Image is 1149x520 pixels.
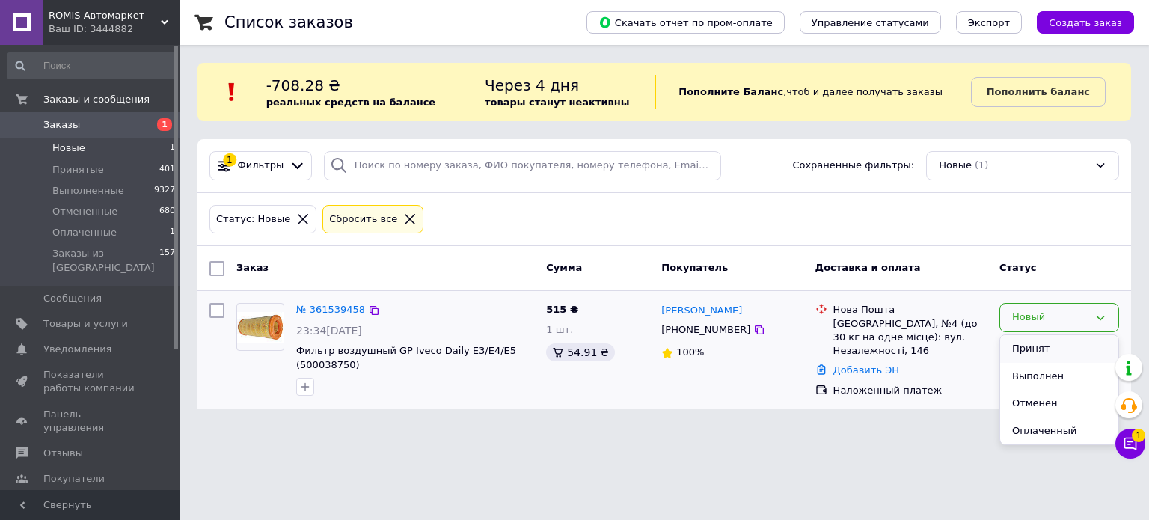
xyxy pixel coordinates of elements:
li: Выполнен [1000,363,1118,391]
span: Отзывы [43,447,83,460]
span: Покупатели [43,472,105,486]
li: Оплаченный [1000,417,1118,445]
span: (1) [975,159,988,171]
span: Выполненные [52,184,124,198]
div: Ваш ID: 3444882 [49,22,180,36]
img: Фото товару [237,312,284,343]
span: 9327 [154,184,175,198]
span: Покупатель [661,262,728,273]
span: Через 4 дня [485,76,579,94]
button: Управление статусами [800,11,941,34]
span: 515 ₴ [546,304,578,315]
span: Сообщения [43,292,102,305]
button: Скачать отчет по пром-оплате [586,11,785,34]
span: 23:34[DATE] [296,325,362,337]
a: Добавить ЭН [833,364,899,376]
div: [PHONE_NUMBER] [658,320,753,340]
span: Заказы [43,118,80,132]
span: 1 [170,226,175,239]
div: [GEOGRAPHIC_DATA], №4 (до 30 кг на одне місце): вул. Незалежності, 146 [833,317,987,358]
b: Пополнить баланс [987,86,1090,97]
input: Поиск по номеру заказа, ФИО покупателя, номеру телефона, Email, номеру накладной [324,151,722,180]
div: 54.91 ₴ [546,343,614,361]
img: :exclamation: [221,81,243,103]
span: Управление статусами [812,17,929,28]
div: Новый [1012,310,1088,325]
div: Наложенный платеж [833,384,987,397]
span: Создать заказ [1049,17,1122,28]
div: , чтоб и далее получать заказы [655,75,970,109]
span: Заказ [236,262,269,273]
button: Экспорт [956,11,1022,34]
a: Фото товару [236,303,284,351]
span: 100% [676,346,704,358]
a: № 361539458 [296,304,365,315]
span: Фильтры [238,159,284,173]
b: товары станут неактивны [485,97,630,108]
span: Уведомления [43,343,111,356]
span: Заказы из [GEOGRAPHIC_DATA] [52,247,159,274]
span: 1 [170,141,175,155]
h1: Список заказов [224,13,353,31]
b: Пополните Баланс [678,86,783,97]
span: Принятые [52,163,104,177]
span: 401 [159,163,175,177]
a: [PERSON_NAME] [661,304,742,318]
button: Создать заказ [1037,11,1134,34]
span: Сохраненные фильтры: [792,159,914,173]
span: -708.28 ₴ [266,76,340,94]
span: Заказы и сообщения [43,93,150,106]
li: Отменен [1000,390,1118,417]
span: 1 шт. [546,324,573,335]
span: 1 [1132,429,1145,442]
b: реальных средств на балансе [266,97,436,108]
span: Оплаченные [52,226,117,239]
span: Новые [52,141,85,155]
li: Принят [1000,335,1118,363]
span: Скачать отчет по пром-оплате [598,16,773,29]
a: Фильтр воздушный GP Iveco Daily E3/E4/E5 (500038750) [296,345,516,370]
div: Нова Пошта [833,303,987,316]
a: Пополнить баланс [971,77,1106,107]
span: ROMIS Автомаркет [49,9,161,22]
span: Экспорт [968,17,1010,28]
div: 1 [223,153,236,167]
div: Статус: Новые [213,212,293,227]
span: 157 [159,247,175,274]
button: Чат с покупателем1 [1115,429,1145,459]
span: 1 [157,118,172,131]
span: 680 [159,205,175,218]
div: Сбросить все [326,212,400,227]
input: Поиск [7,52,177,79]
span: Доставка и оплата [815,262,921,273]
span: Новые [939,159,972,173]
span: Товары и услуги [43,317,128,331]
span: Панель управления [43,408,138,435]
span: Отмененные [52,205,117,218]
span: Сумма [546,262,582,273]
a: Создать заказ [1022,16,1134,28]
span: Статус [999,262,1037,273]
span: Показатели работы компании [43,368,138,395]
